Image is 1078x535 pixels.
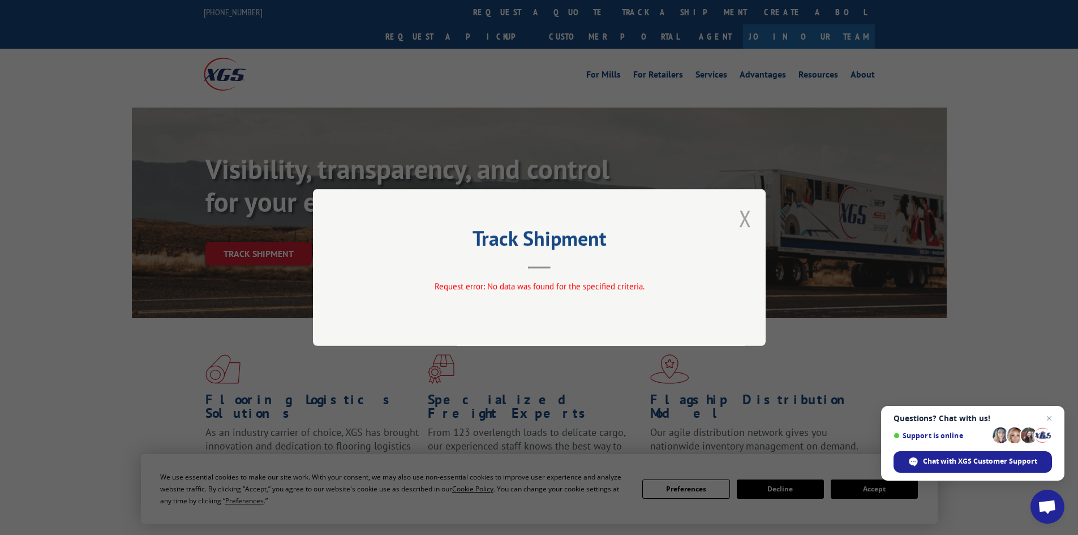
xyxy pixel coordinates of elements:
[923,456,1037,466] span: Chat with XGS Customer Support
[894,451,1052,473] span: Chat with XGS Customer Support
[894,431,989,440] span: Support is online
[370,230,709,252] h2: Track Shipment
[434,281,644,292] span: Request error: No data was found for the specified criteria.
[739,203,751,233] button: Close modal
[1030,490,1064,524] a: Open chat
[894,414,1052,423] span: Questions? Chat with us!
